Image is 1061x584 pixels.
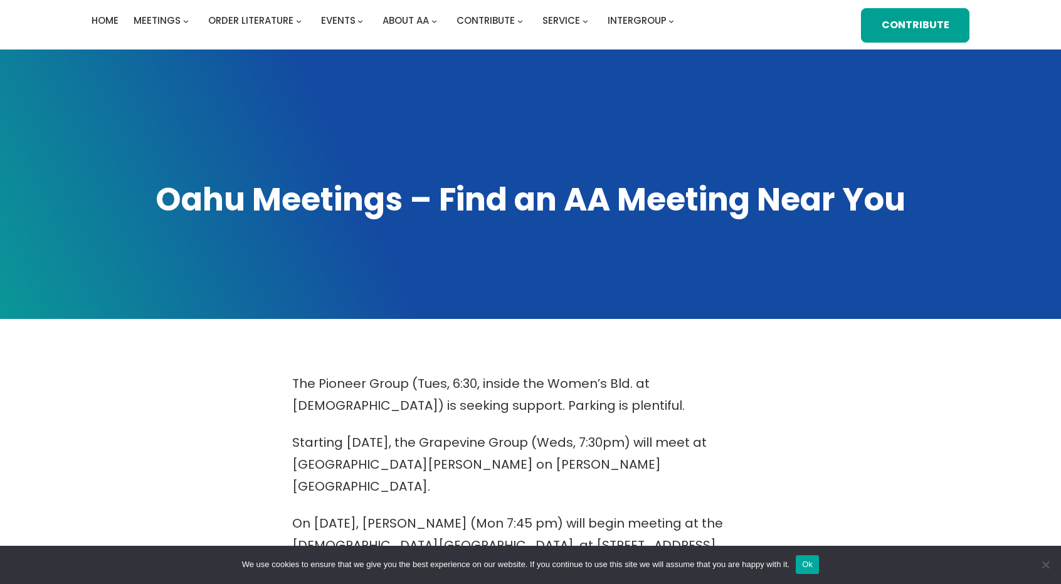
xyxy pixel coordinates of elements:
button: Events submenu [357,18,363,24]
span: We use cookies to ensure that we give you the best experience on our website. If you continue to ... [242,558,789,571]
h1: Oahu Meetings – Find an AA Meeting Near You [92,178,969,221]
p: The Pioneer Group (Tues, 6:30, inside the Women’s Bld. at [DEMOGRAPHIC_DATA]) is seeking support.... [292,373,769,417]
a: About AA [383,12,429,29]
a: Contribute [457,12,515,29]
span: Contribute [457,14,515,27]
span: Intergroup [608,14,667,27]
span: No [1039,558,1052,571]
button: Service submenu [583,18,588,24]
button: Contribute submenu [517,18,523,24]
button: Ok [796,555,819,574]
button: Intergroup submenu [668,18,674,24]
a: Home [92,12,119,29]
button: Meetings submenu [183,18,189,24]
span: Service [542,14,580,27]
button: Order Literature submenu [296,18,302,24]
span: Events [321,14,356,27]
span: About AA [383,14,429,27]
span: Meetings [134,14,181,27]
nav: Intergroup [92,12,678,29]
a: Events [321,12,356,29]
p: Starting [DATE], the Grapevine Group (Weds, 7:30pm) will meet at [GEOGRAPHIC_DATA][PERSON_NAME] o... [292,432,769,498]
a: Service [542,12,580,29]
span: Order Literature [208,14,293,27]
span: Home [92,14,119,27]
a: Contribute [861,8,969,43]
button: About AA submenu [431,18,437,24]
a: Intergroup [608,12,667,29]
a: Meetings [134,12,181,29]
